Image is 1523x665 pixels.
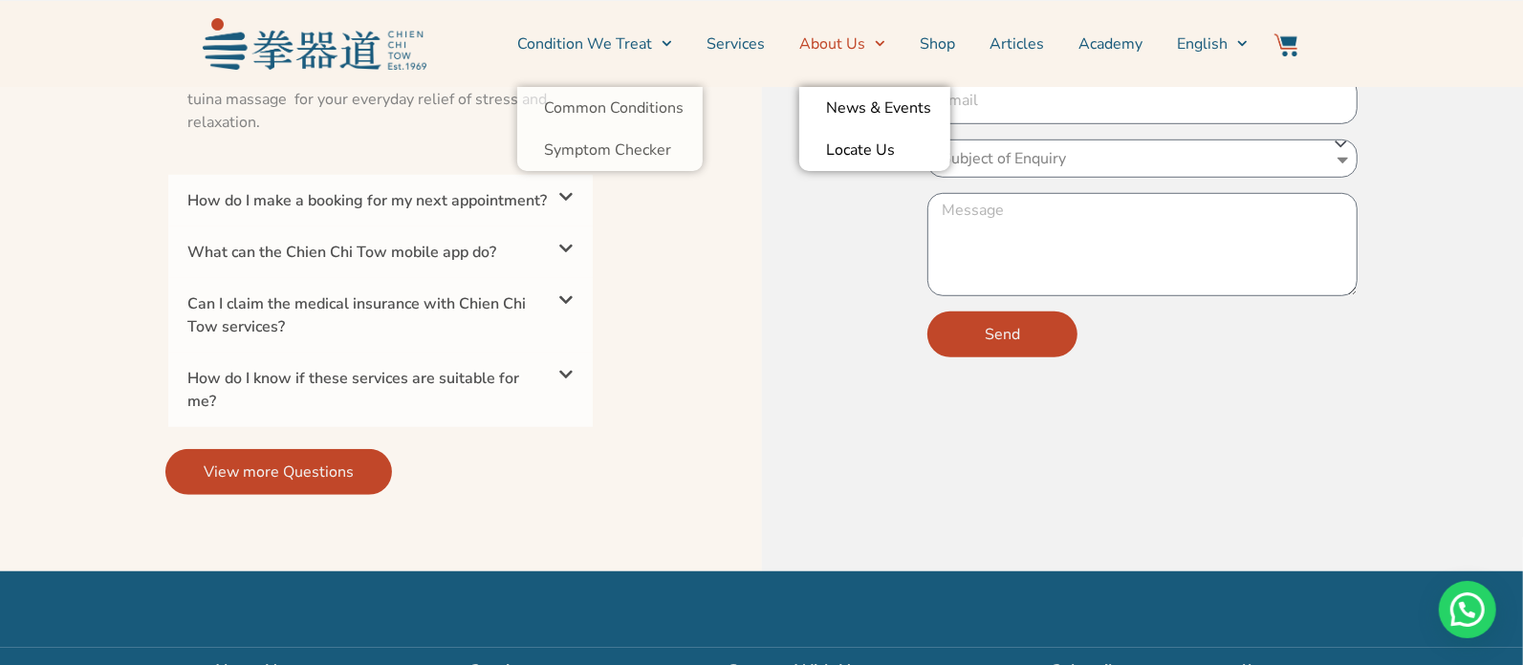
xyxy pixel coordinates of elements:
[168,278,593,353] div: Can I claim the medical insurance with Chien Chi Tow services?
[436,20,1249,68] nav: Menu
[168,175,593,226] div: How do I make a booking for my next appointment?
[799,87,950,129] a: News & Events
[985,323,1020,346] span: Send
[168,5,593,175] div: What kind of services does Chien Chi Tow provides?
[517,87,703,129] a: Common Conditions
[799,129,950,171] a: Locate Us
[799,20,885,68] a: About Us
[168,226,593,278] div: What can the Chien Chi Tow mobile app do?
[990,20,1044,68] a: Articles
[187,242,496,263] a: What can the Chien Chi Tow mobile app do?
[707,20,765,68] a: Services
[927,311,1077,357] button: Send
[927,76,1358,124] input: Email
[1177,20,1248,68] a: English
[165,449,392,495] a: View more Questions
[187,368,519,412] a: How do I know if these services are suitable for me?
[168,353,593,427] div: How do I know if these services are suitable for me?
[187,190,547,211] a: How do I make a booking for my next appointment?
[517,87,703,171] ul: Condition We Treat
[1177,32,1228,55] span: English
[187,293,526,337] a: Can I claim the medical insurance with Chien Chi Tow services?
[204,461,354,483] span: View more Questions
[920,20,955,68] a: Shop
[517,20,672,68] a: Condition We Treat
[1274,33,1297,56] img: Website Icon-03
[517,129,703,171] a: Symptom Checker
[799,87,950,171] ul: About Us
[1078,20,1142,68] a: Academy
